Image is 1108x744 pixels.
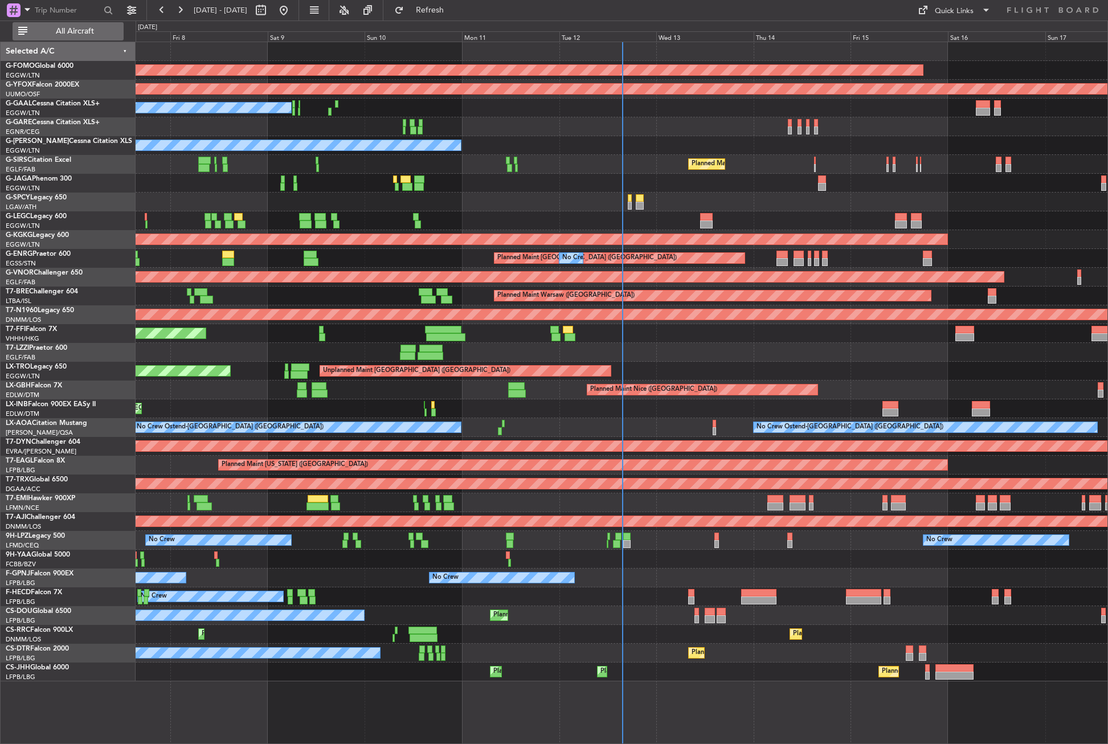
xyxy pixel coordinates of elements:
a: T7-DYNChallenger 604 [6,439,80,445]
a: G-SIRSCitation Excel [6,157,71,163]
a: DNMM/LOS [6,316,41,324]
div: Planned Maint Nice ([GEOGRAPHIC_DATA]) [590,381,717,398]
a: EGNR/CEG [6,128,40,136]
a: F-HECDFalcon 7X [6,589,62,596]
a: EGGW/LTN [6,372,40,381]
a: CS-RRCFalcon 900LX [6,627,73,633]
input: Trip Number [35,2,100,19]
div: Planned Maint [GEOGRAPHIC_DATA] ([GEOGRAPHIC_DATA]) [493,607,673,624]
a: UUMO/OSF [6,90,40,99]
span: G-GAAL [6,100,32,107]
a: EGLF/FAB [6,278,35,287]
a: LFPB/LBG [6,673,35,681]
span: All Aircraft [30,27,120,35]
div: Thu 14 [754,31,851,42]
span: F-HECD [6,589,31,596]
div: [DATE] [138,23,157,32]
div: No Crew [926,532,952,549]
a: G-KGKGLegacy 600 [6,232,69,239]
a: G-VNORChallenger 650 [6,269,83,276]
span: [DATE] - [DATE] [194,5,247,15]
div: Fri 15 [851,31,948,42]
a: EGSS/STN [6,259,36,268]
a: LFPB/LBG [6,466,35,475]
a: EGLF/FAB [6,165,35,174]
a: T7-BREChallenger 604 [6,288,78,295]
div: Planned Maint [GEOGRAPHIC_DATA] ([GEOGRAPHIC_DATA]) [882,663,1061,680]
div: Planned Maint Lagos ([PERSON_NAME]) [793,626,911,643]
button: Refresh [389,1,457,19]
div: No Crew [432,569,459,586]
span: F-GPNJ [6,570,30,577]
a: T7-AJIChallenger 604 [6,514,75,521]
div: No Crew Ostend-[GEOGRAPHIC_DATA] ([GEOGRAPHIC_DATA]) [757,419,943,436]
button: Quick Links [912,1,996,19]
a: EGGW/LTN [6,146,40,155]
a: G-SPCYLegacy 650 [6,194,67,201]
a: CS-DTRFalcon 2000 [6,645,69,652]
a: T7-LZZIPraetor 600 [6,345,67,351]
a: VHHH/HKG [6,334,39,343]
a: EGLF/FAB [6,353,35,362]
span: G-SIRS [6,157,27,163]
span: G-JAGA [6,175,32,182]
a: FCBB/BZV [6,560,36,569]
a: EGGW/LTN [6,71,40,80]
a: DNMM/LOS [6,635,41,644]
a: CS-DOUGlobal 6500 [6,608,71,615]
div: Unplanned Maint [GEOGRAPHIC_DATA] ([GEOGRAPHIC_DATA]) [323,362,510,379]
span: LX-TRO [6,363,30,370]
a: DNMM/LOS [6,522,41,531]
span: LX-GBH [6,382,31,389]
span: LX-INB [6,401,28,408]
span: G-LEGC [6,213,30,220]
a: LFPB/LBG [6,654,35,663]
a: G-GARECessna Citation XLS+ [6,119,100,126]
span: T7-AJI [6,514,26,521]
a: EGGW/LTN [6,240,40,249]
span: G-KGKG [6,232,32,239]
span: G-VNOR [6,269,34,276]
span: T7-N1960 [6,307,38,314]
span: T7-LZZI [6,345,29,351]
a: LFPB/LBG [6,598,35,606]
span: T7-BRE [6,288,29,295]
a: LTBA/ISL [6,297,31,305]
a: G-JAGAPhenom 300 [6,175,72,182]
a: T7-FFIFalcon 7X [6,326,57,333]
a: EGGW/LTN [6,109,40,117]
span: LX-AOA [6,420,32,427]
span: T7-DYN [6,439,31,445]
div: Planned Maint Warsaw ([GEOGRAPHIC_DATA]) [497,287,635,304]
div: Planned Maint [GEOGRAPHIC_DATA] ([GEOGRAPHIC_DATA]) [692,156,871,173]
a: G-FOMOGlobal 6000 [6,63,73,70]
a: T7-EAGLFalcon 8X [6,457,65,464]
span: T7-FFI [6,326,26,333]
span: CS-DOU [6,608,32,615]
span: G-ENRG [6,251,32,257]
div: No Crew Ostend-[GEOGRAPHIC_DATA] ([GEOGRAPHIC_DATA]) [137,419,324,436]
div: No Crew [149,532,175,549]
a: T7-EMIHawker 900XP [6,495,75,502]
button: All Aircraft [13,22,124,40]
div: Planned Maint [GEOGRAPHIC_DATA] ([GEOGRAPHIC_DATA]) [600,663,780,680]
a: 9H-YAAGlobal 5000 [6,551,70,558]
div: Tue 12 [559,31,657,42]
a: LFMN/NCE [6,504,39,512]
span: Refresh [406,6,454,14]
a: T7-N1960Legacy 650 [6,307,74,314]
a: LFMD/CEQ [6,541,39,550]
span: G-[PERSON_NAME] [6,138,69,145]
div: Sat 16 [948,31,1045,42]
a: G-YFOXFalcon 2000EX [6,81,79,88]
a: F-GPNJFalcon 900EX [6,570,73,577]
div: Sat 9 [268,31,365,42]
div: No Crew [562,250,588,267]
span: T7-EAGL [6,457,34,464]
a: LFPB/LBG [6,616,35,625]
a: EGGW/LTN [6,184,40,193]
span: G-SPCY [6,194,30,201]
a: G-ENRGPraetor 600 [6,251,71,257]
a: EDLW/DTM [6,391,39,399]
span: G-YFOX [6,81,32,88]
